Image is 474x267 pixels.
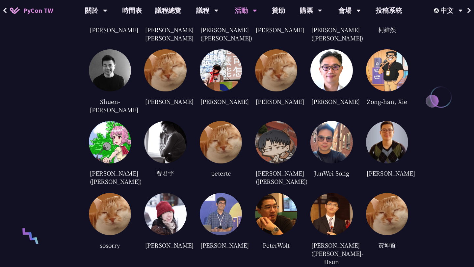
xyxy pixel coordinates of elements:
[144,168,186,178] div: 曾君宇
[89,49,131,91] img: 5b816cddee2d20b507d57779bce7e155.jpg
[144,25,186,43] div: [PERSON_NAME] [PERSON_NAME]
[366,49,408,91] img: 474439d49d7dff4bbb1577ca3eb831a2.jpg
[310,25,353,43] div: [PERSON_NAME] ([PERSON_NAME])
[144,49,186,91] img: default.0dba411.jpg
[366,168,408,178] div: [PERSON_NAME]
[366,121,408,163] img: 2fb25c4dbcc2424702df8acae420c189.jpg
[255,168,297,186] div: [PERSON_NAME] ([PERSON_NAME])
[255,240,297,250] div: PeterWolf
[89,240,131,250] div: sosorry
[144,96,186,106] div: [PERSON_NAME]
[200,49,242,91] img: 0ef73766d8c3fcb0619c82119e72b9bb.jpg
[89,193,131,235] img: default.0dba411.jpg
[310,168,353,178] div: JunWei Song
[200,168,242,178] div: petertc
[310,96,353,106] div: [PERSON_NAME]
[366,240,408,250] div: 黃坤賢
[255,49,297,91] img: default.0dba411.jpg
[200,25,242,43] div: [PERSON_NAME] ([PERSON_NAME])
[89,96,131,114] div: Shuen-[PERSON_NAME]
[3,2,60,19] a: PyCon TW
[200,96,242,106] div: [PERSON_NAME]
[10,7,20,14] img: Home icon of PyCon TW 2025
[89,121,131,163] img: 761e049ec1edd5d40c9073b5ed8731ef.jpg
[255,96,297,106] div: [PERSON_NAME]
[23,6,53,15] span: PyCon TW
[434,8,440,13] img: Locale Icon
[310,49,353,91] img: d0223f4f332c07bbc4eacc3daa0b50af.jpg
[255,193,297,235] img: fc8a005fc59e37cdaca7cf5c044539c8.jpg
[200,193,242,235] img: ca361b68c0e016b2f2016b0cb8f298d8.jpg
[200,240,242,250] div: [PERSON_NAME]
[200,121,242,163] img: default.0dba411.jpg
[255,25,297,35] div: [PERSON_NAME]
[366,96,408,106] div: Zong-han, Xie
[255,121,297,163] img: 16744c180418750eaf2695dae6de9abb.jpg
[89,168,131,186] div: [PERSON_NAME]([PERSON_NAME])
[310,121,353,163] img: cc92e06fafd13445e6a1d6468371e89a.jpg
[366,193,408,235] img: default.0dba411.jpg
[310,193,353,235] img: a9d086477deb5ee7d1da43ccc7d68f28.jpg
[89,25,131,35] div: [PERSON_NAME]
[144,193,186,235] img: 666459b874776088829a0fab84ecbfc6.jpg
[366,25,408,35] div: 柯維然
[144,121,186,163] img: 82d23fd0d510ffd9e682b2efc95fb9e0.jpg
[144,240,186,250] div: [PERSON_NAME]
